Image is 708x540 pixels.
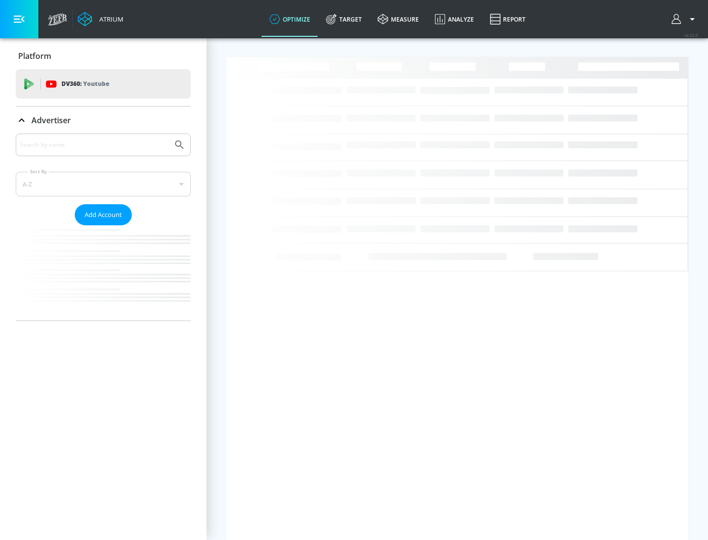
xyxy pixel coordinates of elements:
a: Target [318,1,370,37]
div: Atrium [95,15,123,24]
p: DV360: [61,79,109,89]
span: Add Account [85,209,122,220]
p: Advertiser [31,115,71,126]
a: measure [370,1,427,37]
div: Advertiser [16,107,191,134]
label: Sort By [28,168,49,175]
a: optimize [262,1,318,37]
div: Advertiser [16,134,191,321]
a: Atrium [78,12,123,27]
a: Analyze [427,1,482,37]
p: Platform [18,51,51,61]
p: Youtube [83,79,109,89]
span: v 4.32.0 [684,32,698,38]
div: Platform [16,42,191,70]
a: Report [482,1,533,37]
div: A-Z [16,172,191,196]
nav: list of Advertiser [16,225,191,321]
input: Search by name [20,138,169,151]
div: DV360: Youtube [16,69,191,99]
button: Add Account [75,204,132,225]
